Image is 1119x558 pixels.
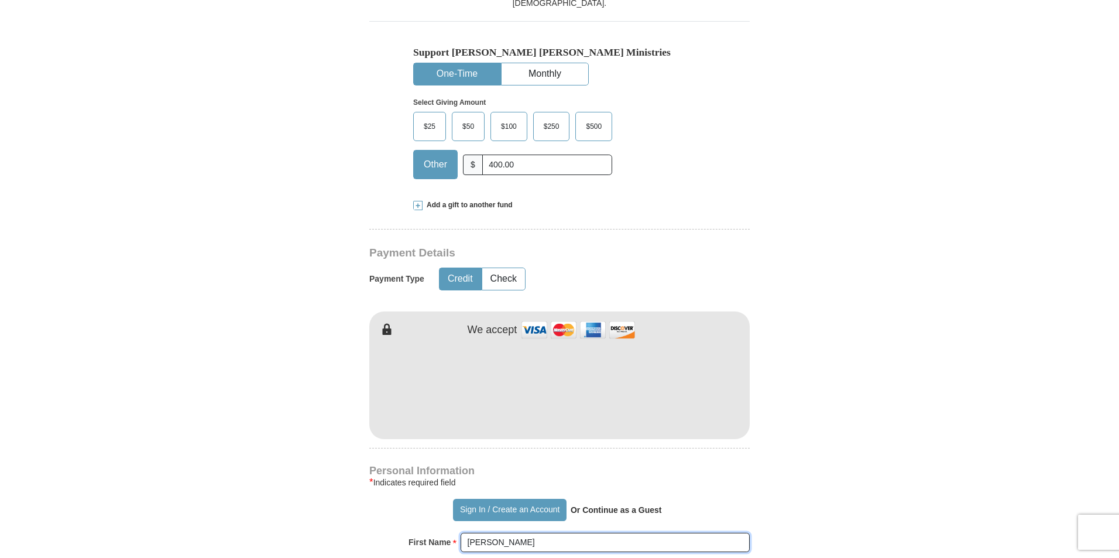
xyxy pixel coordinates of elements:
[520,317,637,343] img: credit cards accepted
[482,155,612,175] input: Other Amount
[369,466,750,475] h4: Personal Information
[418,156,453,173] span: Other
[468,324,517,337] h4: We accept
[502,63,588,85] button: Monthly
[463,155,483,175] span: $
[413,46,706,59] h5: Support [PERSON_NAME] [PERSON_NAME] Ministries
[423,200,513,210] span: Add a gift to another fund
[571,505,662,515] strong: Or Continue as a Guest
[413,98,486,107] strong: Select Giving Amount
[453,499,566,521] button: Sign In / Create an Account
[440,268,481,290] button: Credit
[580,118,607,135] span: $500
[538,118,565,135] span: $250
[369,274,424,284] h5: Payment Type
[418,118,441,135] span: $25
[369,475,750,489] div: Indicates required field
[456,118,480,135] span: $50
[495,118,523,135] span: $100
[369,247,668,260] h3: Payment Details
[409,534,451,550] strong: First Name
[482,268,525,290] button: Check
[414,63,500,85] button: One-Time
